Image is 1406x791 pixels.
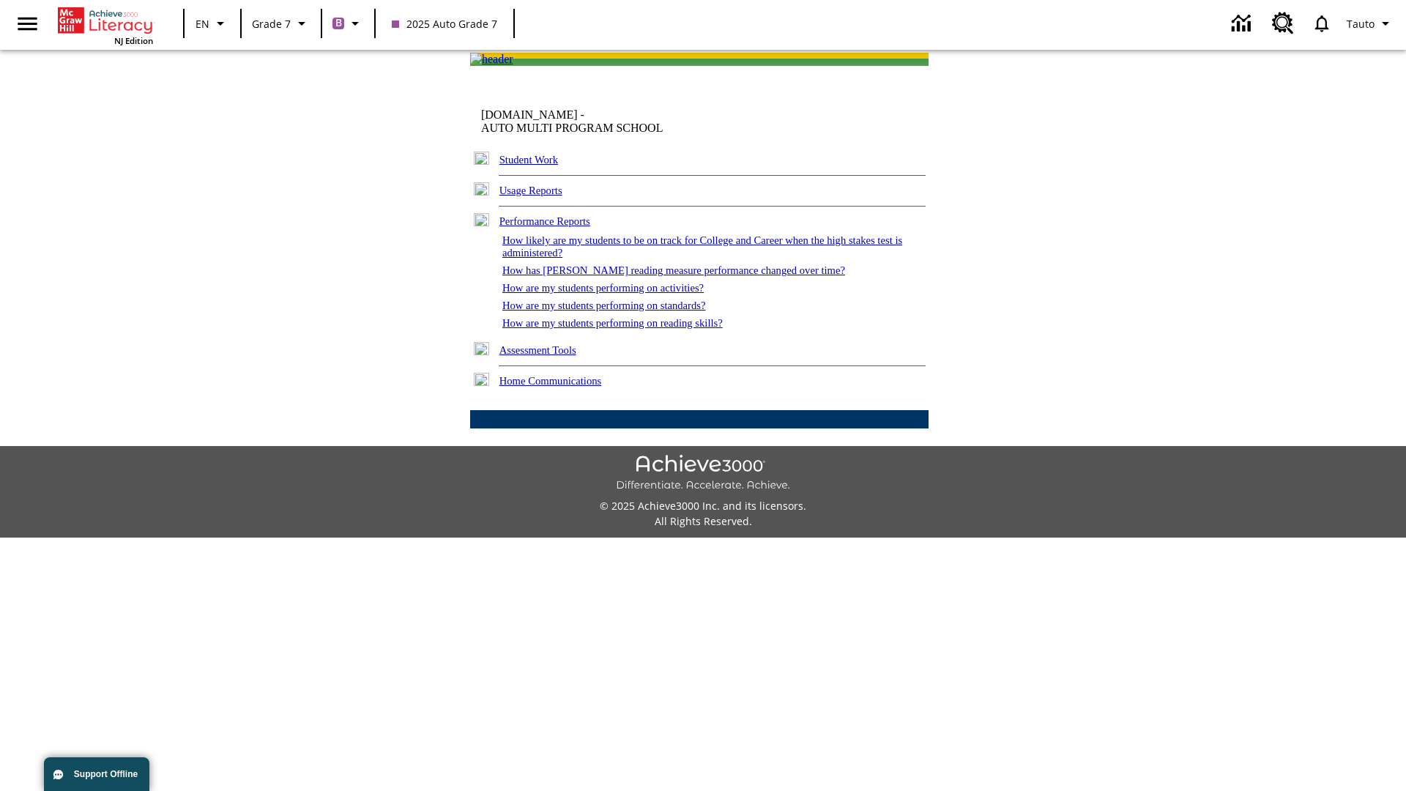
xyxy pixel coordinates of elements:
[114,35,153,46] span: NJ Edition
[502,300,706,311] a: How are my students performing on standards?
[246,10,316,37] button: Grade: Grade 7, Select a grade
[502,234,902,259] a: How likely are my students to be on track for College and Career when the high stakes test is adm...
[196,16,209,31] span: EN
[252,16,291,31] span: Grade 7
[474,152,489,165] img: plus.gif
[470,53,513,66] img: header
[474,213,489,226] img: minus.gif
[1263,4,1303,43] a: Resource Center, Will open in new tab
[474,182,489,196] img: plus.gif
[6,2,49,45] button: Open side menu
[474,342,489,355] img: plus.gif
[58,4,153,46] div: Home
[392,16,497,31] span: 2025 Auto Grade 7
[189,10,236,37] button: Language: EN, Select a language
[481,108,751,135] td: [DOMAIN_NAME] -
[616,455,790,492] img: Achieve3000 Differentiate Accelerate Achieve
[1303,4,1341,42] a: Notifications
[1347,16,1375,31] span: Tauto
[74,769,138,779] span: Support Offline
[499,154,558,166] a: Student Work
[502,264,845,276] a: How has [PERSON_NAME] reading measure performance changed over time?
[502,282,704,294] a: How are my students performing on activities?
[499,215,590,227] a: Performance Reports
[335,14,342,32] span: B
[327,10,370,37] button: Boost Class color is purple. Change class color
[1341,10,1400,37] button: Profile/Settings
[499,185,562,196] a: Usage Reports
[1223,4,1263,44] a: Data Center
[474,373,489,386] img: plus.gif
[44,757,149,791] button: Support Offline
[481,122,663,134] nobr: AUTO MULTI PROGRAM SCHOOL
[499,344,576,356] a: Assessment Tools
[499,375,602,387] a: Home Communications
[502,317,723,329] a: How are my students performing on reading skills?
